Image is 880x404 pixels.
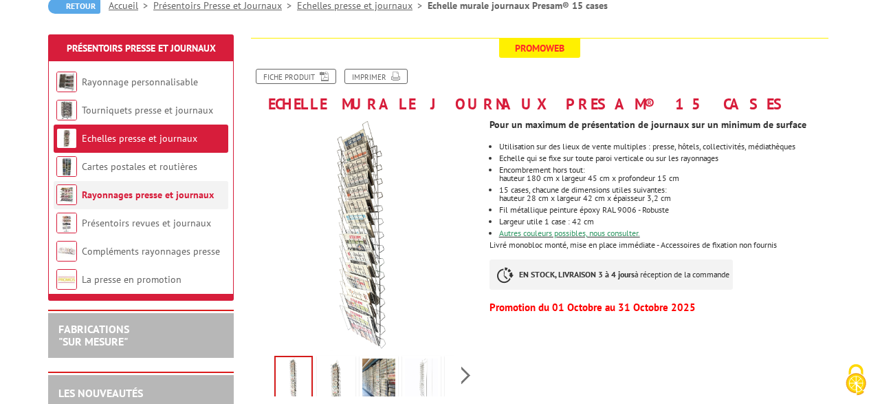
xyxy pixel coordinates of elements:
[56,100,77,120] img: Tourniquets presse et journaux
[82,160,197,173] a: Cartes postales et routières
[58,322,129,348] a: FABRICATIONS"Sur Mesure"
[82,132,197,145] a: Echelles presse et journaux
[489,241,832,249] p: Livré monobloc monté, mise en place immédiate - Accessoires de fixation non fournis
[499,217,832,226] li: Largeur utile 1 case : 42 cm
[56,128,77,149] img: Echelles presse et journaux
[82,217,211,229] a: Présentoirs revues et journaux
[499,166,832,182] li: Encombrement hors tout:
[832,357,880,404] button: Cookies (fenêtre modale)
[247,119,479,351] img: echelle_journaux_presse_remplie_426.jpg
[489,304,832,312] p: Promotion du 01 Octobre au 31 Octobre 2025
[58,386,143,400] a: LES NOUVEAUTÉS
[82,104,213,116] a: Tourniquets presse et journaux
[839,363,873,397] img: Cookies (fenêtre modale)
[499,228,640,238] font: Autres couleurs possibles, nous consulter.
[56,269,77,290] img: La presse en promotion
[362,359,395,401] img: echelle_journaux_presse_remplie_mise_en_scene_426.jpg
[344,69,408,84] a: Imprimer
[56,241,77,262] img: Compléments rayonnages presse
[56,213,77,233] img: Présentoirs revues et journaux
[405,359,438,401] img: echelle_journaux_presse_vide_croquis_426.jpg
[82,245,220,257] a: Compléments rayonnages presse
[82,189,214,201] a: Rayonnages presse et journaux
[499,142,832,151] li: Utilisation sur des lieux de vente multiples : presse, hôtels, collectivités, médiathèques
[256,69,336,84] a: Fiche produit
[448,359,481,401] img: echelle_journaux_presse_vide_zoom_426.jpg
[320,359,353,401] img: echelle_journaux_presse_remplie_zoom_426.jpg
[56,184,77,205] img: Rayonnages presse et journaux
[82,76,198,88] a: Rayonnage personnalisable
[459,364,472,387] span: Next
[519,269,635,279] strong: EN STOCK, LIVRAISON 3 à 4 jours
[56,156,77,177] img: Cartes postales et routières
[56,72,77,92] img: Rayonnage personnalisable
[82,273,181,286] a: La presse en promotion
[67,42,216,54] a: Présentoirs Presse et Journaux
[489,118,806,131] strong: Pour un maximum de présentation de journaux sur un minimum de surface
[499,186,832,202] li: 15 cases, chacune de dimensions utiles suivantes:
[499,154,832,162] li: Echelle qui se fixe sur toute paroi verticale ou sur les rayonnages
[489,259,733,290] p: à réception de la commande
[499,39,580,58] span: Promoweb
[499,206,832,214] li: Fil métallique peinture époxy RAL 9006 - Robuste
[499,174,832,182] div: hauteur 180 cm x largeur 45 cm x profondeur 15 cm
[499,194,832,202] div: hauteur 28 cm x largeur 42 cm x épaisseur 3,2 cm
[276,357,311,400] img: echelle_journaux_presse_remplie_426.jpg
